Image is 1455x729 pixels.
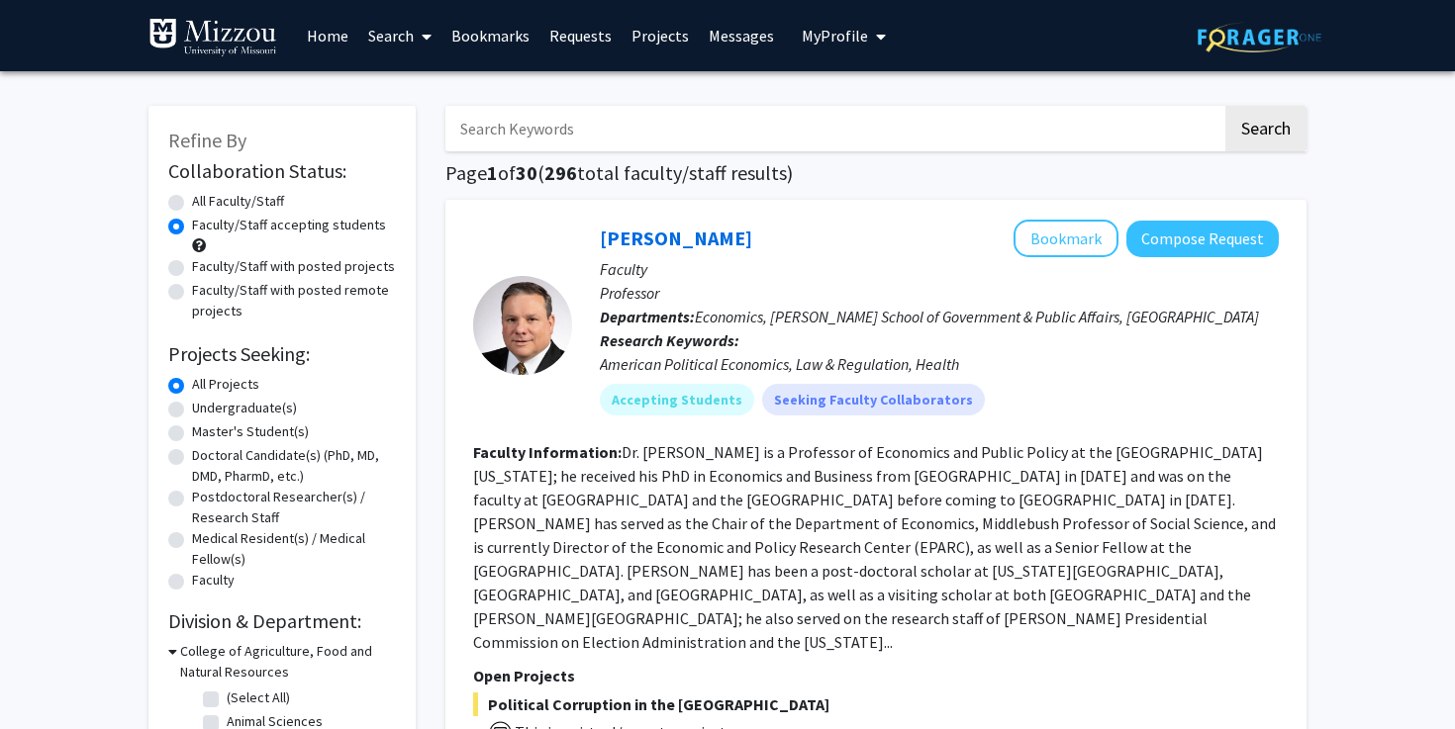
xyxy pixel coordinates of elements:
span: Refine By [168,128,246,152]
a: Messages [699,1,784,70]
span: 30 [516,160,537,185]
label: Master's Student(s) [192,421,309,442]
h2: Division & Department: [168,609,396,633]
button: Add Jeff Milyo to Bookmarks [1014,220,1118,257]
h3: College of Agriculture, Food and Natural Resources [180,641,396,683]
a: Home [297,1,358,70]
p: Faculty [600,257,1279,281]
iframe: Chat [15,640,84,714]
a: Bookmarks [441,1,539,70]
label: Medical Resident(s) / Medical Fellow(s) [192,528,396,570]
h2: Projects Seeking: [168,342,396,366]
span: Political Corruption in the [GEOGRAPHIC_DATA] [473,692,1279,716]
label: Faculty/Staff accepting students [192,215,386,235]
div: American Political Economics, Law & Regulation, Health [600,352,1279,376]
a: Search [358,1,441,70]
label: Faculty [192,570,235,591]
h2: Collaboration Status: [168,159,396,183]
a: [PERSON_NAME] [600,226,752,250]
label: Doctoral Candidate(s) (PhD, MD, DMD, PharmD, etc.) [192,445,396,487]
mat-chip: Accepting Students [600,384,754,415]
b: Faculty Information: [473,442,622,462]
a: Projects [622,1,699,70]
button: Compose Request to Jeff Milyo [1126,221,1279,257]
fg-read-more: Dr. [PERSON_NAME] is a Professor of Economics and Public Policy at the [GEOGRAPHIC_DATA][US_STATE... [473,442,1276,652]
img: University of Missouri Logo [148,18,277,57]
a: Requests [539,1,622,70]
p: Professor [600,281,1279,305]
label: Faculty/Staff with posted remote projects [192,280,396,321]
button: Search [1225,106,1307,151]
span: Economics, [PERSON_NAME] School of Government & Public Affairs, [GEOGRAPHIC_DATA] [695,307,1259,326]
span: 296 [544,160,577,185]
p: Open Projects [473,664,1279,687]
label: All Projects [192,374,259,395]
img: ForagerOne Logo [1198,22,1321,52]
span: My Profile [802,26,868,46]
label: All Faculty/Staff [192,191,284,212]
label: Faculty/Staff with posted projects [192,256,395,277]
input: Search Keywords [445,106,1222,151]
h1: Page of ( total faculty/staff results) [445,161,1307,185]
b: Departments: [600,307,695,326]
mat-chip: Seeking Faculty Collaborators [762,384,985,415]
label: Undergraduate(s) [192,398,297,418]
label: Postdoctoral Researcher(s) / Research Staff [192,487,396,528]
b: Research Keywords: [600,330,739,350]
label: (Select All) [227,687,290,708]
span: 1 [487,160,498,185]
